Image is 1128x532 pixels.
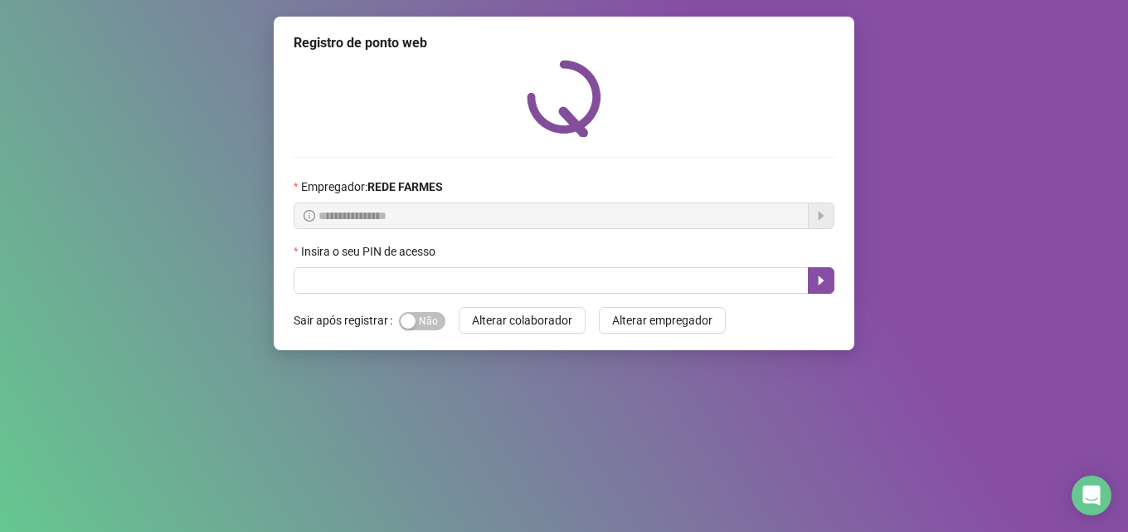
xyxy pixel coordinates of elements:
[294,242,446,261] label: Insira o seu PIN de acesso
[294,307,399,334] label: Sair após registrar
[301,178,443,196] span: Empregador :
[612,311,712,329] span: Alterar empregador
[472,311,572,329] span: Alterar colaborador
[814,274,828,287] span: caret-right
[367,180,443,193] strong: REDE FARMES
[294,33,834,53] div: Registro de ponto web
[1072,476,1111,515] div: Open Intercom Messenger
[599,307,726,334] button: Alterar empregador
[527,60,601,137] img: QRPoint
[459,307,586,334] button: Alterar colaborador
[304,210,315,222] span: info-circle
